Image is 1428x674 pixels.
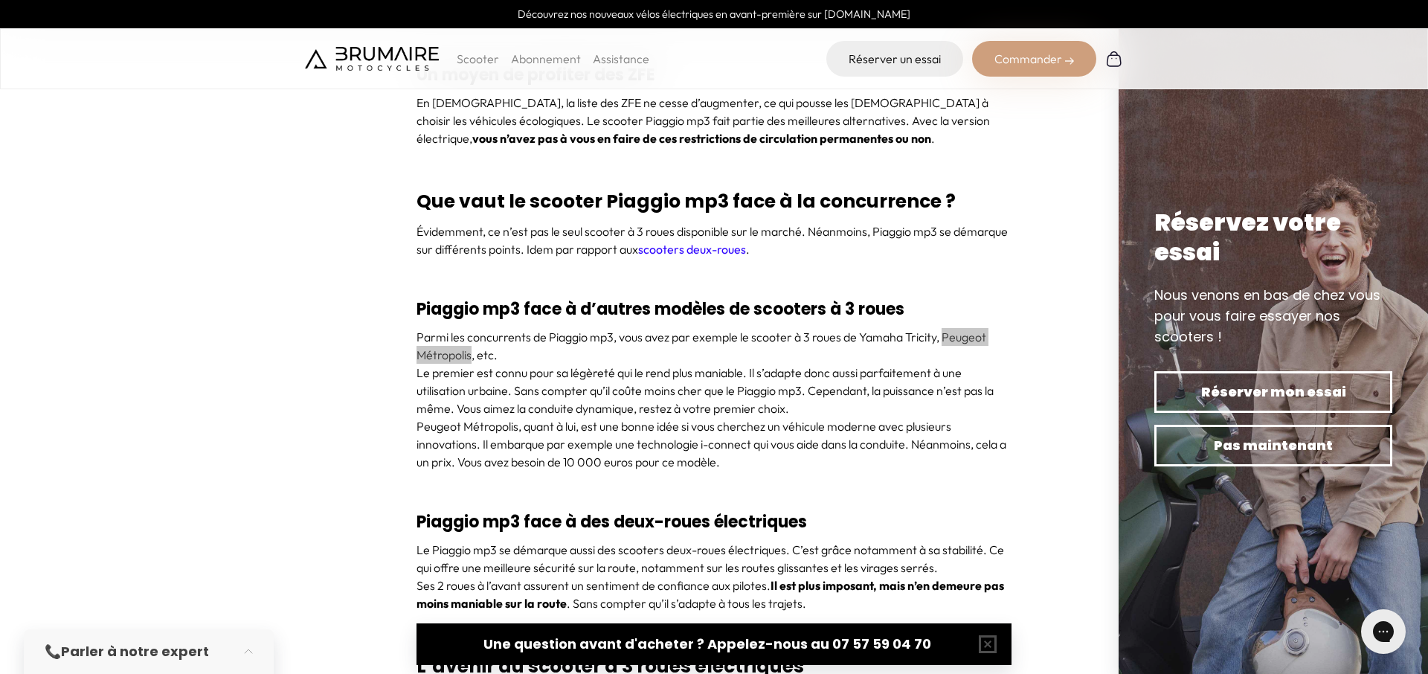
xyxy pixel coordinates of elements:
img: Panier [1105,50,1123,68]
a: Réserver un essai [826,41,963,77]
a: scooters deux-roues [638,242,746,257]
a: Abonnement [511,51,581,66]
div: Commander [972,41,1096,77]
img: Brumaire Motocycles [305,47,439,71]
strong: vous n’avez pas à vous en faire de ces restrictions de circulation permanentes ou non [472,131,931,146]
p: Scooter [457,50,499,68]
strong: Que vaut le scooter Piaggio mp3 face à la concurrence ? [416,188,956,214]
p: Ses 2 roues à l’avant assurent un sentiment de confiance aux pilotes. . Sans compter qu’il s’adap... [416,577,1011,612]
p: Peugeot Métropolis, quant à lui, est une bonne idée si vous cherchez un véhicule moderne avec plu... [416,417,1011,471]
a: Assistance [593,51,649,66]
p: Parmi les concurrents de Piaggio mp3, vous avez par exemple le scooter à 3 roues de Yamaha Tricit... [416,328,1011,364]
p: Évidemment, ce n’est pas le seul scooter à 3 roues disponible sur le marché. Néanmoins, Piaggio m... [416,222,1011,258]
p: Le Piaggio mp3 se démarque aussi des scooters deux-roues électriques. C’est grâce notamment à sa ... [416,541,1011,577]
strong: Piaggio mp3 face à d’autres modèles de scooters à 3 roues [416,298,904,321]
strong: Piaggio mp3 face à des deux-roues électriques [416,510,807,533]
strong: Il est plus imposant, mais n’en demeure pas moins maniable sur la route [416,578,1004,611]
p: En [DEMOGRAPHIC_DATA], la liste des ZFE ne cesse d’augmenter, ce qui pousse les [DEMOGRAPHIC_DATA... [416,94,1011,147]
p: Le premier est connu pour sa légèreté qui le rend plus maniable. Il s’adapte donc aussi parfaitem... [416,364,1011,417]
iframe: Gorgias live chat messenger [1354,604,1413,659]
img: right-arrow-2.png [1065,57,1074,65]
